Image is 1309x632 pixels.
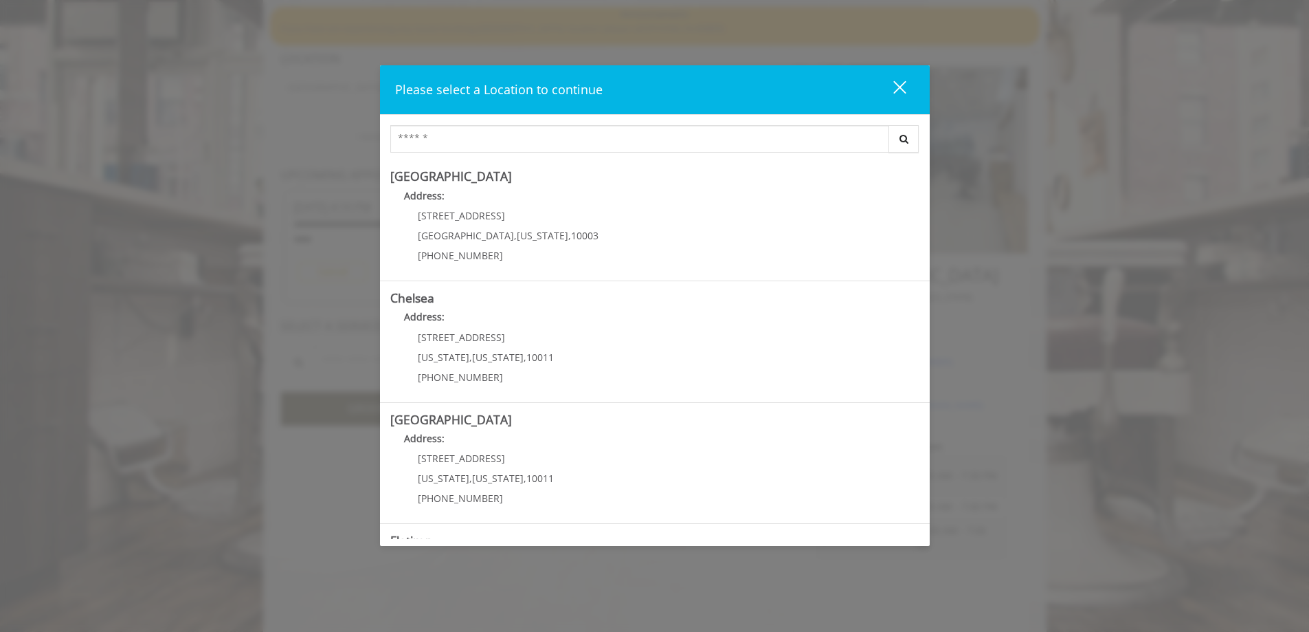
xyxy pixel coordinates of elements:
[418,492,503,505] span: [PHONE_NUMBER]
[390,125,919,160] div: Center Select
[390,168,512,184] b: [GEOGRAPHIC_DATA]
[418,472,469,485] span: [US_STATE]
[418,371,503,384] span: [PHONE_NUMBER]
[472,472,524,485] span: [US_STATE]
[418,209,505,222] span: [STREET_ADDRESS]
[526,351,554,364] span: 10011
[418,229,514,242] span: [GEOGRAPHIC_DATA]
[395,81,603,98] span: Please select a Location to continue
[404,189,445,202] b: Address:
[418,249,503,262] span: [PHONE_NUMBER]
[868,76,915,104] button: close dialog
[517,229,568,242] span: [US_STATE]
[390,125,889,153] input: Search Center
[390,290,434,306] b: Chelsea
[571,229,598,242] span: 10003
[404,310,445,323] b: Address:
[472,351,524,364] span: [US_STATE]
[896,134,912,144] i: Search button
[418,351,469,364] span: [US_STATE]
[418,452,505,465] span: [STREET_ADDRESS]
[418,331,505,344] span: [STREET_ADDRESS]
[526,472,554,485] span: 10011
[524,472,526,485] span: ,
[568,229,571,242] span: ,
[524,351,526,364] span: ,
[404,432,445,445] b: Address:
[877,80,905,100] div: close dialog
[469,472,472,485] span: ,
[469,351,472,364] span: ,
[514,229,517,242] span: ,
[390,532,433,549] b: Flatiron
[390,411,512,428] b: [GEOGRAPHIC_DATA]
